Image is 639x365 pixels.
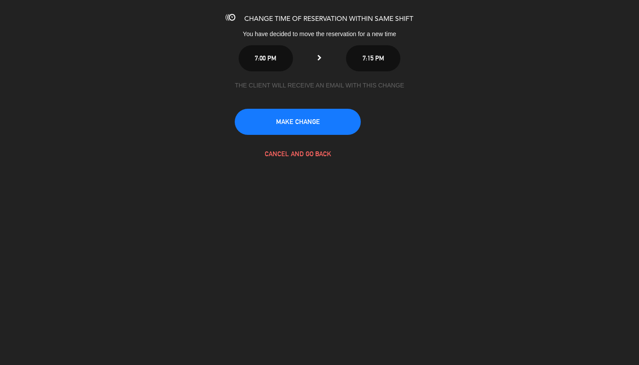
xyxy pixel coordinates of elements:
button: MAKE CHANGE [235,109,361,135]
button: 7:00 PM [239,45,293,71]
span: 7:15 PM [363,54,384,62]
span: CHANGE TIME OF RESERVATION WITHIN SAME SHIFT [244,16,413,23]
span: 7:00 PM [255,54,276,62]
div: THE CLIENT WILL RECEIVE AN EMAIL WITH THIS CHANGE [235,80,404,90]
button: 7:15 PM [346,45,400,71]
button: CANCEL AND GO BACK [235,141,361,167]
div: You have decided to move the reservation for a new time [176,29,463,39]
